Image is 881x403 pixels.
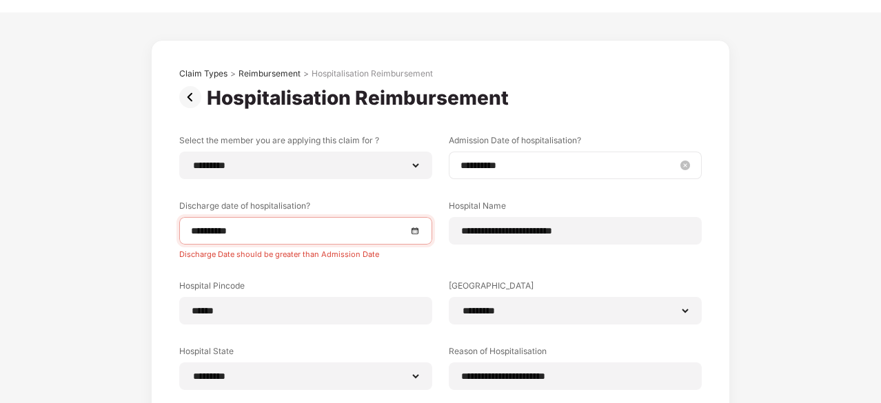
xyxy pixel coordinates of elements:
[449,280,702,297] label: [GEOGRAPHIC_DATA]
[179,200,432,217] label: Discharge date of hospitalisation?
[179,345,432,362] label: Hospital State
[449,200,702,217] label: Hospital Name
[449,345,702,362] label: Reason of Hospitalisation
[179,134,432,152] label: Select the member you are applying this claim for ?
[680,161,690,170] span: close-circle
[303,68,309,79] div: >
[179,245,432,259] div: Discharge Date should be greater than Admission Date
[239,68,301,79] div: Reimbursement
[179,280,432,297] label: Hospital Pincode
[312,68,433,79] div: Hospitalisation Reimbursement
[207,86,514,110] div: Hospitalisation Reimbursement
[230,68,236,79] div: >
[179,86,207,108] img: svg+xml;base64,PHN2ZyBpZD0iUHJldi0zMngzMiIgeG1sbnM9Imh0dHA6Ly93d3cudzMub3JnLzIwMDAvc3ZnIiB3aWR0aD...
[449,134,702,152] label: Admission Date of hospitalisation?
[179,68,227,79] div: Claim Types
